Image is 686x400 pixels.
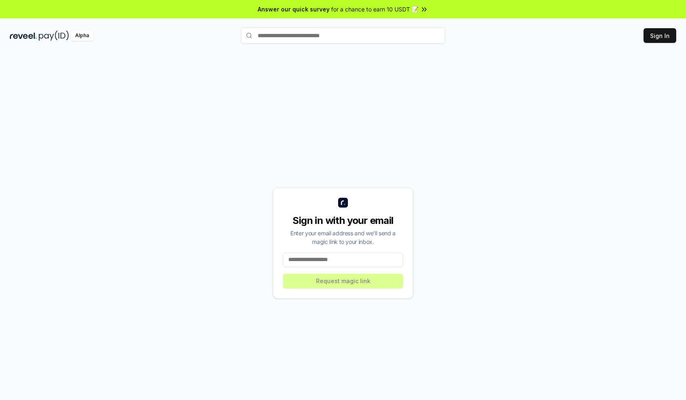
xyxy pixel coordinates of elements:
[331,5,419,13] span: for a chance to earn 10 USDT 📝
[283,229,403,246] div: Enter your email address and we’ll send a magic link to your inbox.
[39,31,69,41] img: pay_id
[283,214,403,227] div: Sign in with your email
[338,198,348,208] img: logo_small
[71,31,94,41] div: Alpha
[258,5,330,13] span: Answer our quick survey
[10,31,37,41] img: reveel_dark
[644,28,676,43] button: Sign In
